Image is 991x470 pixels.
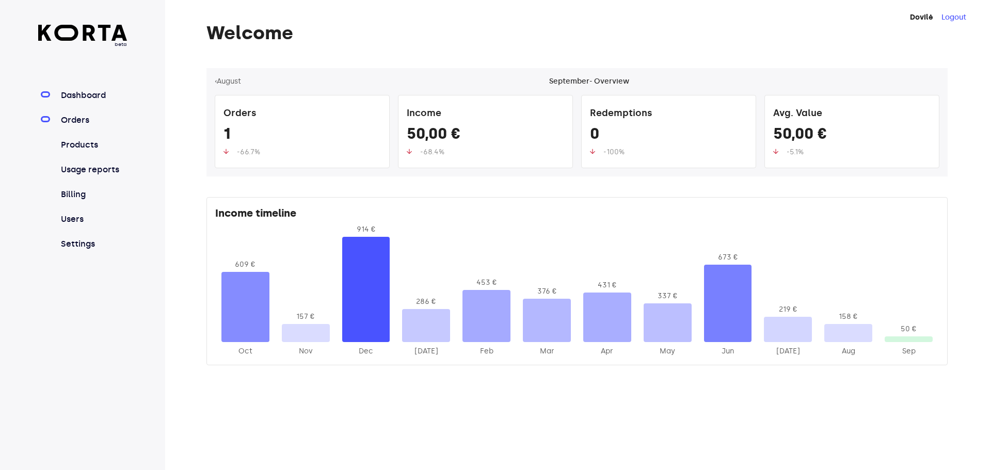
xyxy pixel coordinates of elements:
[59,213,127,225] a: Users
[824,312,872,322] div: 158 €
[59,89,127,102] a: Dashboard
[223,104,381,124] div: Orders
[644,346,692,356] div: 2025-May
[590,104,747,124] div: Redemptions
[237,148,260,156] span: -66.7%
[215,206,939,224] div: Income timeline
[764,346,812,356] div: 2025-Jul
[402,346,450,356] div: 2025-Jan
[221,260,269,270] div: 609 €
[523,286,571,297] div: 376 €
[221,346,269,356] div: 2024-Oct
[59,114,127,126] a: Orders
[590,124,747,147] div: 0
[407,149,412,154] img: up
[603,148,625,156] span: -100%
[407,104,564,124] div: Income
[59,164,127,176] a: Usage reports
[462,346,510,356] div: 2025-Feb
[402,297,450,307] div: 286 €
[342,346,390,356] div: 2024-Dec
[420,148,444,156] span: -68.4%
[885,346,933,356] div: 2025-Sep
[549,76,629,87] div: September - Overview
[38,25,127,41] img: Korta
[215,76,241,87] button: ‹August
[407,124,564,147] div: 50,00 €
[206,23,948,43] h1: Welcome
[824,346,872,356] div: 2025-Aug
[282,346,330,356] div: 2024-Nov
[223,124,381,147] div: 1
[282,312,330,322] div: 157 €
[59,188,127,201] a: Billing
[59,139,127,151] a: Products
[342,224,390,235] div: 914 €
[704,346,752,356] div: 2025-Jun
[764,304,812,315] div: 219 €
[523,346,571,356] div: 2025-Mar
[590,149,595,154] img: up
[885,324,933,334] div: 50 €
[59,238,127,250] a: Settings
[583,346,631,356] div: 2025-Apr
[38,41,127,48] span: beta
[773,149,778,154] img: up
[583,280,631,290] div: 431 €
[462,278,510,288] div: 453 €
[787,148,804,156] span: -5.1%
[38,25,127,48] a: beta
[704,252,752,263] div: 673 €
[773,124,931,147] div: 50,00 €
[941,12,966,23] button: Logout
[773,104,931,124] div: Avg. Value
[223,149,229,154] img: up
[644,291,692,301] div: 337 €
[910,13,933,22] strong: Dovilė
